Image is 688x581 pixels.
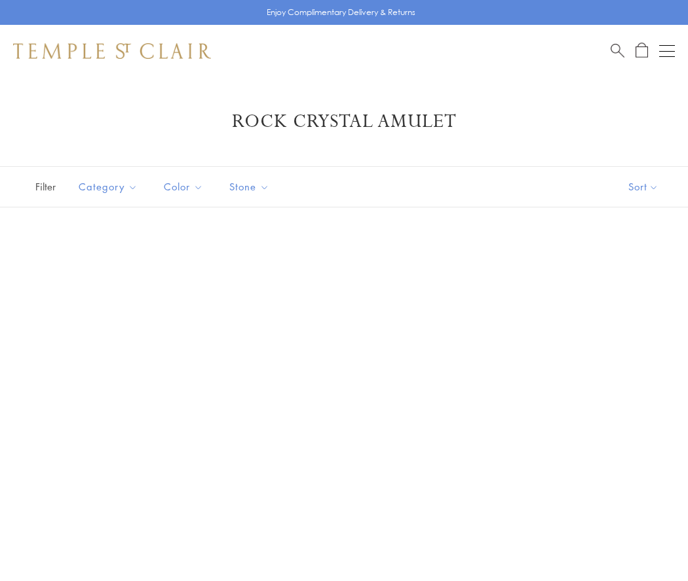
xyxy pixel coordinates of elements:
[611,43,624,59] a: Search
[220,172,279,202] button: Stone
[659,43,675,59] button: Open navigation
[33,110,655,133] h1: Rock Crystal Amulet
[154,172,213,202] button: Color
[69,172,147,202] button: Category
[223,179,279,195] span: Stone
[599,167,688,207] button: Show sort by
[72,179,147,195] span: Category
[636,43,648,59] a: Open Shopping Bag
[13,43,211,59] img: Temple St. Clair
[267,6,415,19] p: Enjoy Complimentary Delivery & Returns
[157,179,213,195] span: Color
